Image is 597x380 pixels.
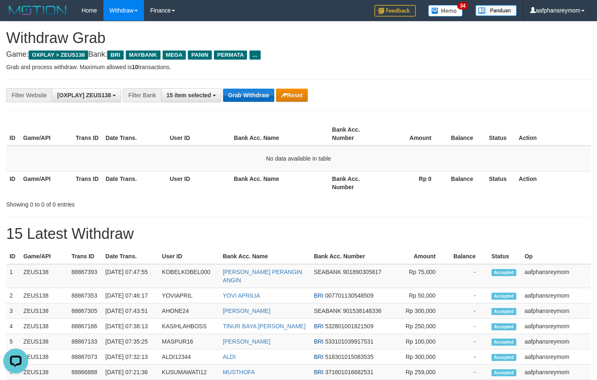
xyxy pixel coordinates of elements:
[72,122,102,146] th: Trans ID
[223,89,274,102] button: Grab Withdraw
[57,92,111,99] span: [OXPLAY] ZEUS138
[6,51,591,59] h4: Game: Bank:
[448,249,488,264] th: Balance
[158,249,219,264] th: User ID
[6,4,69,17] img: MOTION_logo.png
[126,51,161,60] span: MAYBANK
[492,308,516,315] span: Accepted
[390,319,448,334] td: Rp 250,000
[6,63,591,71] p: Grab and process withdraw. Maximum allowed is transactions.
[311,249,390,264] th: Bank Acc. Number
[20,319,68,334] td: ZEUS138
[6,319,20,334] td: 4
[249,51,261,60] span: ...
[158,319,219,334] td: KASIHLAHBOSS
[343,308,381,314] span: Copy 901538148336 to clipboard
[20,249,68,264] th: Game/API
[102,171,166,195] th: Date Trans.
[158,303,219,319] td: AHONE24
[521,319,591,334] td: aafphansreymom
[68,334,102,349] td: 88867133
[214,51,247,60] span: PERMATA
[374,5,416,17] img: Feedback.jpg
[448,334,488,349] td: -
[223,308,270,314] a: [PERSON_NAME]
[102,365,159,380] td: [DATE] 07:21:36
[521,349,591,365] td: aafphansreymom
[381,171,444,195] th: Rp 0
[492,354,516,361] span: Accepted
[314,369,324,375] span: BRI
[161,88,221,102] button: 15 item selected
[448,319,488,334] td: -
[219,249,310,264] th: Bank Acc. Name
[492,369,516,376] span: Accepted
[448,264,488,288] td: -
[20,171,72,195] th: Game/API
[72,171,102,195] th: Trans ID
[102,349,159,365] td: [DATE] 07:32:13
[6,122,20,146] th: ID
[314,338,324,345] span: BRI
[230,171,328,195] th: Bank Acc. Name
[158,288,219,303] td: YOVIAPRIL
[488,249,521,264] th: Status
[492,293,516,300] span: Accepted
[52,88,121,102] button: [OXPLAY] ZEUS138
[102,303,159,319] td: [DATE] 07:43:51
[166,92,211,99] span: 15 item selected
[20,264,68,288] td: ZEUS138
[390,349,448,365] td: Rp 300,000
[6,249,20,264] th: ID
[158,334,219,349] td: MASPUR16
[325,369,374,375] span: Copy 371601016682531 to clipboard
[444,122,486,146] th: Balance
[515,171,591,195] th: Action
[325,354,374,360] span: Copy 518301015083535 to clipboard
[343,269,381,275] span: Copy 901890305817 to clipboard
[515,122,591,146] th: Action
[158,349,219,365] td: ALDI12344
[390,249,448,264] th: Amount
[390,303,448,319] td: Rp 300,000
[314,308,341,314] span: SEABANK
[223,269,302,284] a: [PERSON_NAME] PERANGIN ANGIN
[521,334,591,349] td: aafphansreymom
[20,365,68,380] td: ZEUS138
[230,122,328,146] th: Bank Acc. Name
[68,303,102,319] td: 88867305
[521,288,591,303] td: aafphansreymom
[444,171,486,195] th: Balance
[6,171,20,195] th: ID
[448,365,488,380] td: -
[492,323,516,330] span: Accepted
[20,334,68,349] td: ZEUS138
[6,88,52,102] div: Filter Website
[314,269,341,275] span: SEABANK
[223,354,235,360] a: ALDI
[325,338,374,345] span: Copy 533101039917531 to clipboard
[107,51,123,60] span: BRI
[314,323,324,329] span: BRI
[68,349,102,365] td: 88867073
[448,303,488,319] td: -
[390,288,448,303] td: Rp 50,000
[68,365,102,380] td: 88866888
[20,303,68,319] td: ZEUS138
[163,51,186,60] span: MEGA
[448,349,488,365] td: -
[6,146,591,171] td: No data available in table
[486,171,515,195] th: Status
[102,288,159,303] td: [DATE] 07:46:17
[521,303,591,319] td: aafphansreymom
[223,323,305,329] a: TINUR BAYA [PERSON_NAME]
[102,319,159,334] td: [DATE] 07:38:13
[188,51,211,60] span: PANIN
[223,292,260,299] a: YOVI APRILIA
[329,171,381,195] th: Bank Acc. Number
[132,64,138,70] strong: 10
[457,2,468,10] span: 34
[6,288,20,303] td: 2
[166,122,230,146] th: User ID
[390,365,448,380] td: Rp 259,000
